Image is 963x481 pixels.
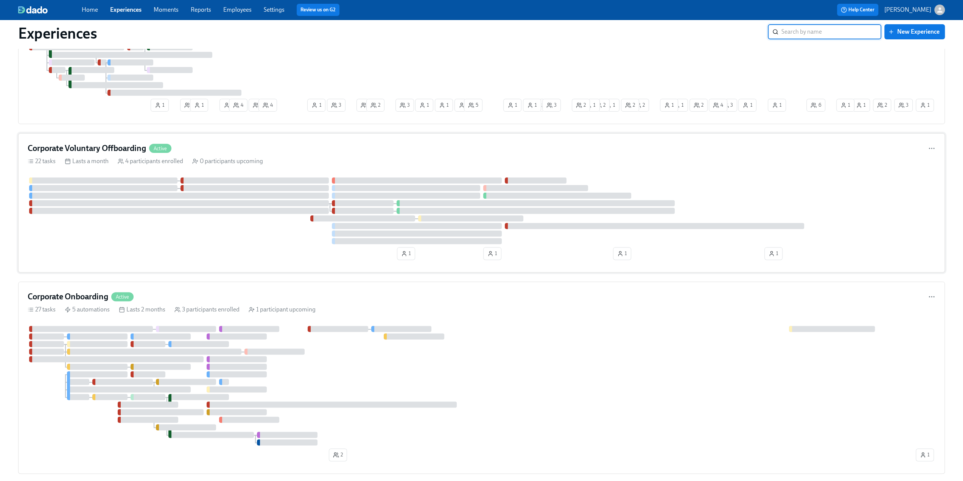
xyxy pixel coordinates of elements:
button: 1 [454,99,473,112]
span: 1 [605,101,615,109]
button: 1 [503,99,521,112]
button: 2 [356,99,375,112]
button: 3 [542,99,561,112]
span: 1 [487,250,497,257]
div: 22 tasks [28,157,56,165]
button: 1 [582,99,600,112]
div: Lasts a month [65,157,109,165]
span: New Experience [890,28,940,36]
span: 6 [811,101,821,109]
span: 1 [439,101,449,109]
span: 3 [537,101,547,109]
a: Home [82,6,98,13]
span: 2 [333,451,343,459]
button: 6 [806,99,825,112]
button: 1 [916,99,934,112]
div: Lasts 2 months [119,305,165,314]
div: 27 tasks [28,305,56,314]
span: 1 [920,101,930,109]
button: 3 [719,99,737,112]
span: 1 [920,451,930,459]
button: 4 [709,99,727,112]
span: 1 [617,250,627,257]
span: 1 [674,101,684,109]
div: 3 participants enrolled [174,305,240,314]
a: Employees [223,6,252,13]
button: 2 [873,99,891,112]
span: 3 [898,101,909,109]
button: 3 [532,99,551,112]
h4: Corporate Onboarding [28,291,108,302]
span: Active [111,294,134,300]
button: 1 [670,99,688,112]
button: 1 [435,99,453,112]
button: 5 [464,99,482,112]
a: Corporate OnboardingActive27 tasks 5 automations Lasts 2 months 3 participants enrolled 1 partici... [18,282,945,474]
button: 1 [307,99,325,112]
span: 2 [576,101,586,109]
button: 3 [327,99,345,112]
a: Reports [191,6,211,13]
span: 4 [713,101,723,109]
span: 2 [625,101,635,109]
button: 1 [483,247,501,260]
span: 5 [468,101,478,109]
a: Experiences [110,6,142,13]
a: dado [18,6,82,14]
button: 4 [258,99,277,112]
span: 2 [877,101,887,109]
button: 4 [249,99,267,112]
span: 4 [233,101,243,109]
span: 2 [370,101,380,109]
span: Active [149,146,171,151]
span: 4 [253,101,263,109]
button: 1 [768,99,786,112]
button: 1 [836,99,854,112]
span: 4 [263,101,273,109]
span: 3 [546,101,557,109]
span: 3 [331,101,341,109]
div: 4 participants enrolled [118,157,183,165]
button: New Experience [884,24,945,39]
span: 1 [840,101,850,109]
button: 1 [190,99,208,112]
span: 1 [224,101,233,109]
button: 2 [329,448,347,461]
span: 1 [507,101,517,109]
button: 4 [229,99,247,112]
a: Moments [154,6,179,13]
span: 1 [459,101,468,109]
button: 1 [852,99,870,112]
span: Help Center [841,6,874,14]
button: Review us on G2 [297,4,339,16]
span: 1 [527,101,537,109]
button: 1 [916,448,934,461]
span: 1 [586,101,596,109]
span: 3 [400,101,410,109]
img: dado [18,6,48,14]
span: 3 [723,101,733,109]
span: 1 [742,101,752,109]
span: 1 [664,101,674,109]
button: 1 [764,247,783,260]
button: 2 [631,99,649,112]
span: 1 [311,101,321,109]
input: Search by name [781,24,881,39]
a: Review us on G2 [300,6,336,14]
button: 2 [621,99,639,112]
button: 2 [689,99,708,112]
button: 1 [613,247,631,260]
button: 1 [660,99,678,112]
span: 3 [184,101,194,109]
a: Corporate Voluntary OffboardingActive22 tasks Lasts a month 4 participants enrolled 0 participant... [18,133,945,272]
span: 1 [401,250,411,257]
span: 1 [194,101,204,109]
span: 1 [772,101,782,109]
span: 1 [419,101,429,109]
span: 2 [361,101,370,109]
div: 0 participants upcoming [192,157,263,165]
button: 1 [151,99,169,112]
button: Help Center [837,4,878,16]
button: 1 [523,99,541,112]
